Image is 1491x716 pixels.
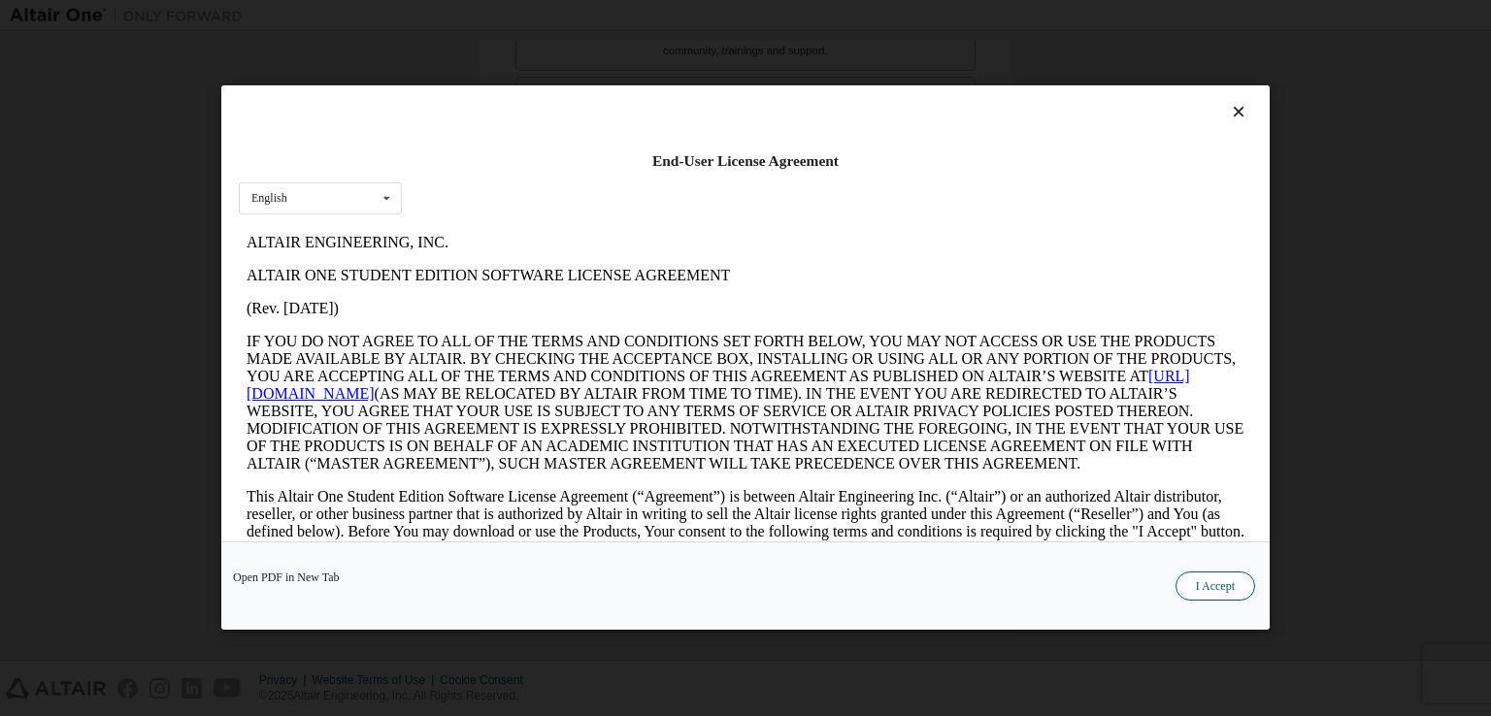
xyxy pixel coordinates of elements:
[251,193,287,205] div: English
[239,151,1252,171] div: End-User License Agreement
[8,107,1006,246] p: IF YOU DO NOT AGREE TO ALL OF THE TERMS AND CONDITIONS SET FORTH BELOW, YOU MAY NOT ACCESS OR USE...
[8,262,1006,332] p: This Altair One Student Edition Software License Agreement (“Agreement”) is between Altair Engine...
[8,8,1006,25] p: ALTAIR ENGINEERING, INC.
[8,142,951,176] a: [URL][DOMAIN_NAME]
[1176,572,1255,602] button: I Accept
[8,41,1006,58] p: ALTAIR ONE STUDENT EDITION SOFTWARE LICENSE AGREEMENT
[8,74,1006,91] p: (Rev. [DATE])
[233,572,340,584] a: Open PDF in New Tab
